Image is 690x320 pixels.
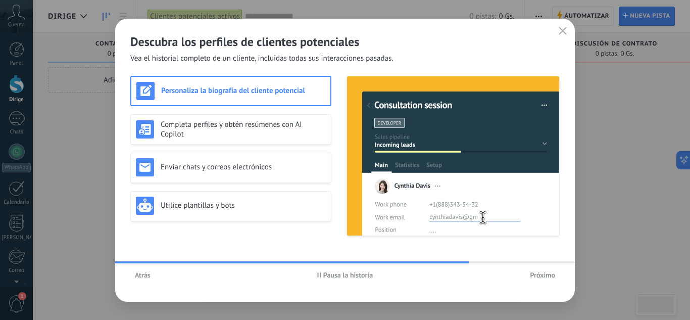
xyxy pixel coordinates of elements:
[525,267,560,283] button: Próximo
[323,270,373,280] font: Pausa la historia
[313,267,377,283] button: Pausa la historia
[161,120,302,139] font: Completa perfiles y obtén resúmenes con AI Copilot
[161,201,235,210] font: Utilice plantillas y bots
[130,34,359,50] font: Descubra los perfiles de clientes potenciales
[161,162,272,172] font: Enviar chats y correos electrónicos
[530,270,555,280] font: Próximo
[130,54,393,63] font: Vea el historial completo de un cliente, incluidas todas sus interacciones pasadas.
[130,267,155,283] button: Atrás
[135,270,151,280] font: Atrás
[161,86,305,96] font: Personaliza la biografía del cliente potencial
